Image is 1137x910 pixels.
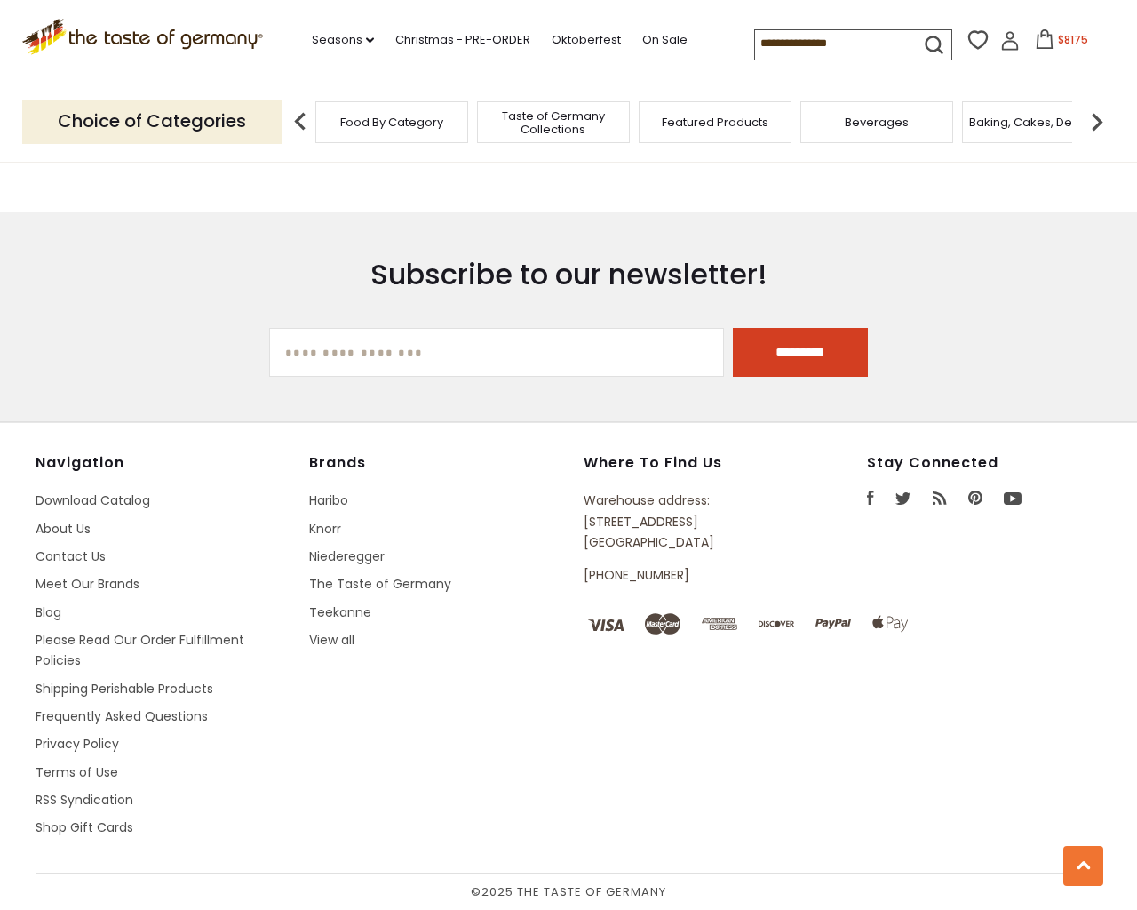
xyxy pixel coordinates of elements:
a: Knorr [309,520,341,538]
span: © 2025 The Taste of Germany [36,882,1101,902]
h4: Brands [309,454,565,472]
p: Warehouse address: [STREET_ADDRESS] [GEOGRAPHIC_DATA] [584,491,786,553]
a: View all [309,631,354,649]
a: About Us [36,520,91,538]
a: Teekanne [309,603,371,621]
a: Oktoberfest [552,30,621,50]
h3: Subscribe to our newsletter! [269,257,868,292]
span: $8175 [1058,32,1088,47]
p: Choice of Categories [22,100,282,143]
p: [PHONE_NUMBER] [584,565,786,586]
a: Seasons [312,30,374,50]
a: Baking, Cakes, Desserts [969,116,1107,129]
a: Beverages [845,116,909,129]
a: Terms of Use [36,763,118,781]
a: Frequently Asked Questions [36,707,208,725]
a: Privacy Policy [36,735,119,753]
h4: Where to find us [584,454,786,472]
a: Blog [36,603,61,621]
a: RSS Syndication [36,791,133,809]
a: The Taste of Germany [309,575,451,593]
a: Haribo [309,491,348,509]
a: Food By Category [340,116,443,129]
button: $8175 [1023,29,1099,56]
a: Please Read Our Order Fulfillment Policies [36,631,244,669]
a: Meet Our Brands [36,575,139,593]
h4: Navigation [36,454,291,472]
a: On Sale [642,30,688,50]
a: Christmas - PRE-ORDER [395,30,530,50]
img: previous arrow [282,104,318,140]
a: Taste of Germany Collections [482,109,624,136]
a: Shop Gift Cards [36,818,133,836]
a: Contact Us [36,547,106,565]
a: Shipping Perishable Products [36,680,213,698]
a: Download Catalog [36,491,150,509]
a: Niederegger [309,547,385,565]
img: next arrow [1079,104,1115,140]
a: Featured Products [662,116,768,129]
h4: Stay Connected [867,454,1101,472]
